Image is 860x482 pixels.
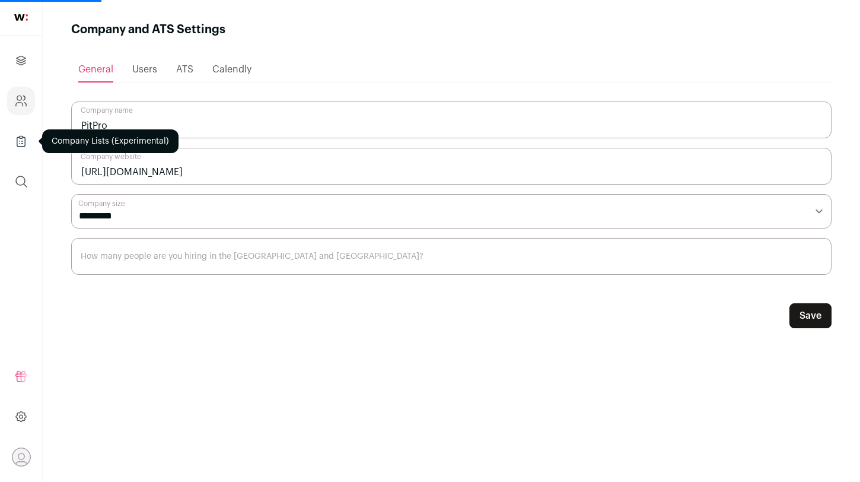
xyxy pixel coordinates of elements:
[7,87,35,115] a: Company and ATS Settings
[132,58,157,81] a: Users
[78,65,113,74] span: General
[71,238,832,275] input: How many people are you hiring in the US and Canada?
[176,58,193,81] a: ATS
[212,58,251,81] a: Calendly
[212,65,251,74] span: Calendly
[132,65,157,74] span: Users
[12,448,31,467] button: Open dropdown
[71,102,832,138] input: Company name
[42,129,179,153] div: Company Lists (Experimental)
[176,65,193,74] span: ATS
[71,21,225,38] h1: Company and ATS Settings
[7,46,35,75] a: Projects
[14,14,28,21] img: wellfound-shorthand-0d5821cbd27db2630d0214b213865d53afaa358527fdda9d0ea32b1df1b89c2c.svg
[7,127,35,156] a: Company Lists
[71,148,832,185] input: Company website
[789,303,832,328] button: Save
